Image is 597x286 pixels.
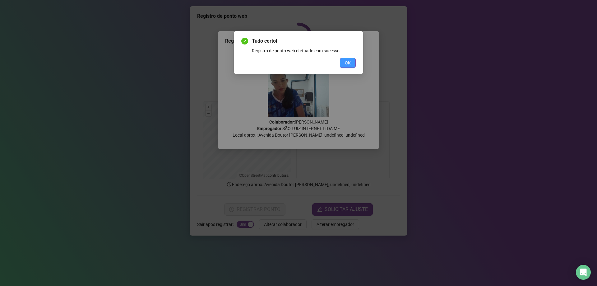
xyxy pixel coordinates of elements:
button: OK [340,58,356,68]
div: Registro de ponto web efetuado com sucesso. [252,47,356,54]
span: check-circle [241,38,248,45]
span: OK [345,59,351,66]
div: Open Intercom Messenger [576,265,591,280]
span: Tudo certo! [252,37,356,45]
